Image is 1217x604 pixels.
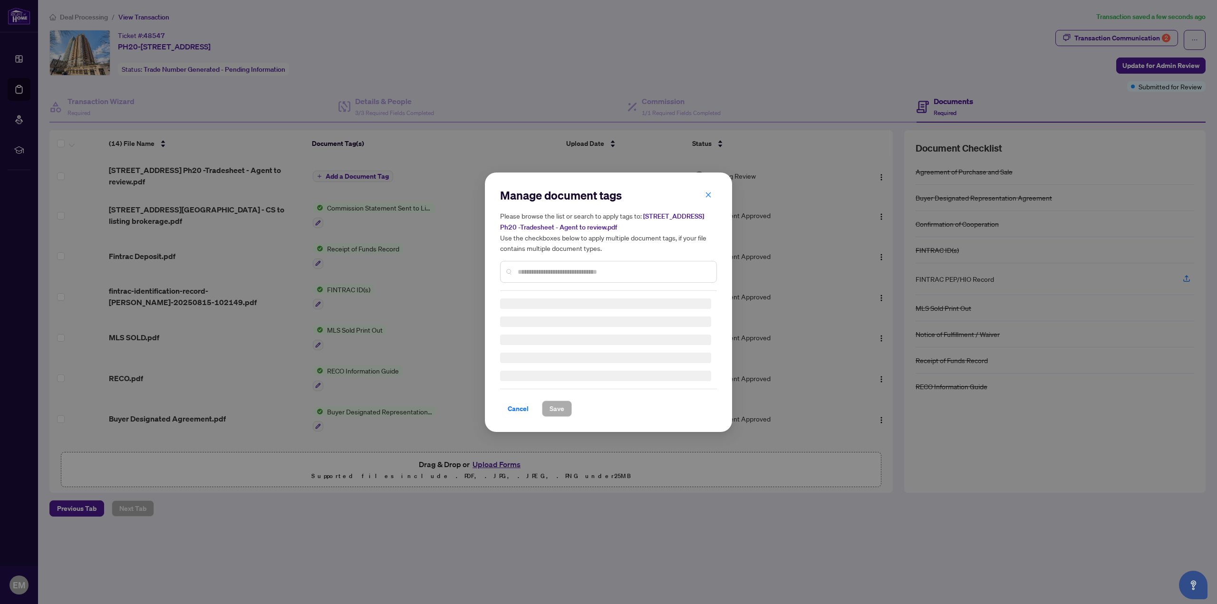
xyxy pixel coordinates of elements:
[500,211,717,253] h5: Please browse the list or search to apply tags to: Use the checkboxes below to apply multiple doc...
[1179,571,1207,599] button: Open asap
[508,401,529,416] span: Cancel
[500,188,717,203] h2: Manage document tags
[542,401,572,417] button: Save
[500,212,704,231] span: [STREET_ADDRESS] Ph20 -Tradesheet - Agent to review.pdf
[705,191,712,198] span: close
[500,401,536,417] button: Cancel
